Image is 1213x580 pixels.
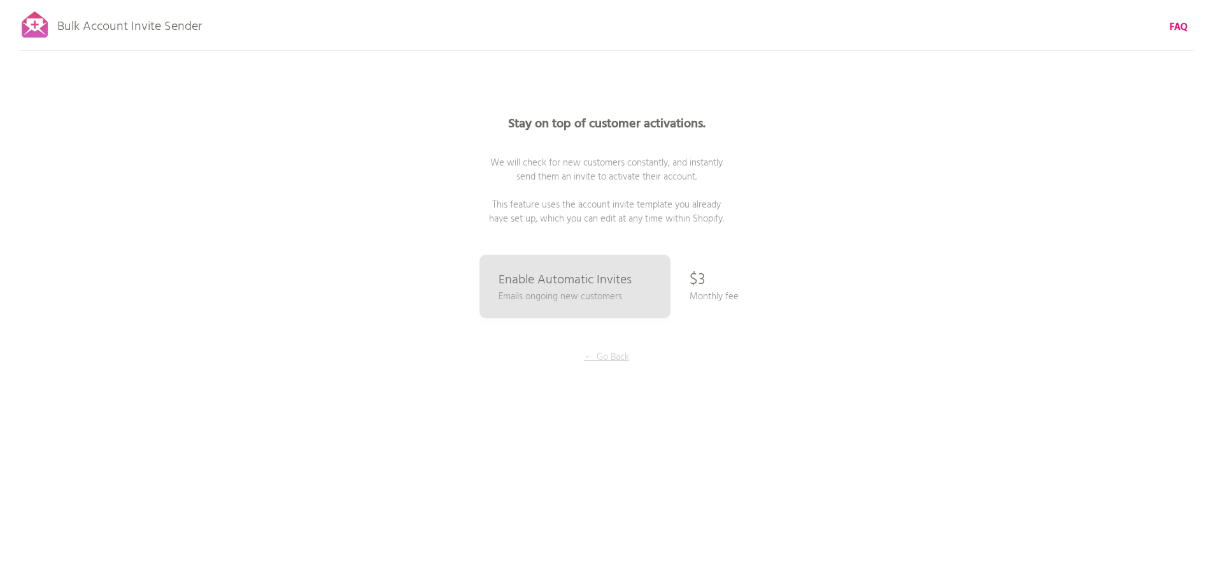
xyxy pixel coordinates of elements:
[1170,20,1188,34] a: FAQ
[499,290,622,304] p: Emails ongoing new customers
[508,114,706,134] b: Stay on top of customer activations.
[690,290,739,304] p: Monthly fee
[57,8,202,39] p: Bulk Account Invite Sender
[479,255,670,318] a: Enable Automatic Invites Emails ongoing new customers
[559,350,655,364] p: ← Go Back
[690,261,706,299] p: $3
[499,274,632,286] p: Enable Automatic Invites
[1170,20,1188,35] b: FAQ
[489,155,724,227] span: We will check for new customers constantly, and instantly send them an invite to activate their a...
